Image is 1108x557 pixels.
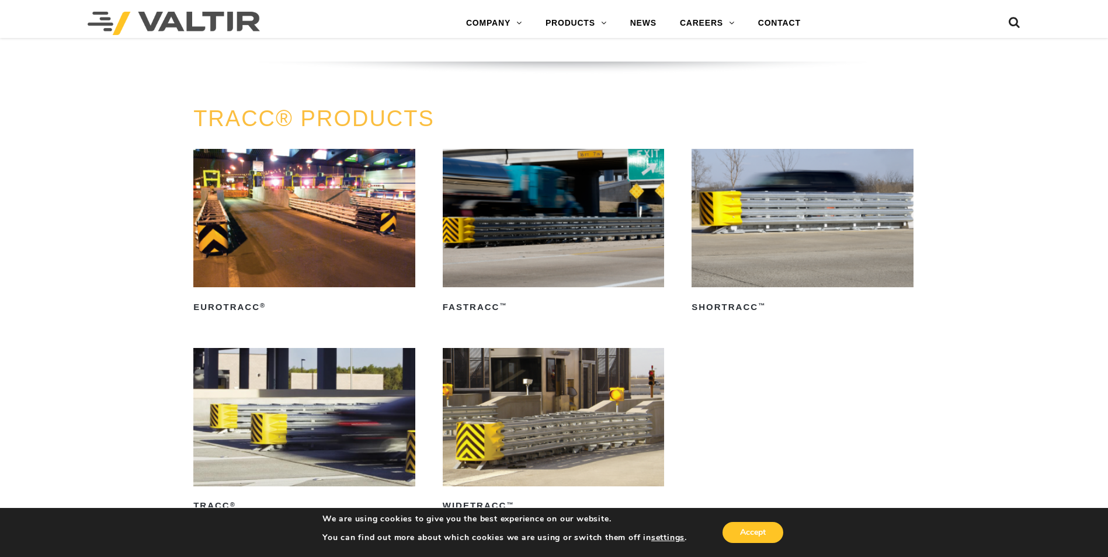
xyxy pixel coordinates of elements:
a: COMPANY [454,12,534,35]
a: WideTRACC™ [443,348,665,516]
img: Valtir [88,12,260,35]
sup: ™ [506,501,514,508]
p: You can find out more about which cookies we are using or switch them off in . [322,532,687,543]
button: settings [651,532,685,543]
a: CONTACT [746,12,812,35]
h2: TRACC [193,497,415,516]
a: PRODUCTS [534,12,619,35]
sup: ® [230,501,236,508]
a: EuroTRACC® [193,149,415,316]
p: We are using cookies to give you the best experience on our website. [322,514,687,524]
a: FasTRACC™ [443,149,665,316]
button: Accept [723,522,783,543]
sup: ™ [758,302,766,309]
h2: EuroTRACC [193,298,415,316]
sup: ® [260,302,266,309]
a: NEWS [619,12,668,35]
a: ShorTRACC™ [692,149,914,316]
a: TRACC® PRODUCTS [193,106,435,131]
a: TRACC® [193,348,415,516]
h2: FasTRACC [443,298,665,316]
a: CAREERS [668,12,746,35]
h2: WideTRACC [443,497,665,516]
h2: ShorTRACC [692,298,914,316]
sup: ™ [499,302,507,309]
